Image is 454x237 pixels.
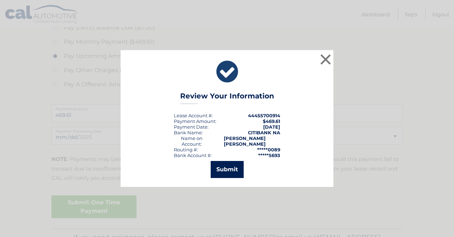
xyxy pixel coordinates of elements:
strong: 44455700914 [248,113,280,118]
div: Bank Name: [174,130,203,135]
button: × [319,52,333,66]
span: $469.61 [263,118,280,124]
strong: [PERSON_NAME] [PERSON_NAME] [224,135,266,147]
strong: CITIBANK NA [248,130,280,135]
div: : [174,124,209,130]
div: Bank Account #: [174,152,212,158]
span: [DATE] [263,124,280,130]
button: Submit [211,161,244,178]
h3: Review Your Information [180,92,274,104]
div: Lease Account #: [174,113,213,118]
div: Name on Account: [174,135,210,147]
div: Routing #: [174,147,198,152]
div: Payment Amount: [174,118,216,124]
span: Payment Date [174,124,207,130]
